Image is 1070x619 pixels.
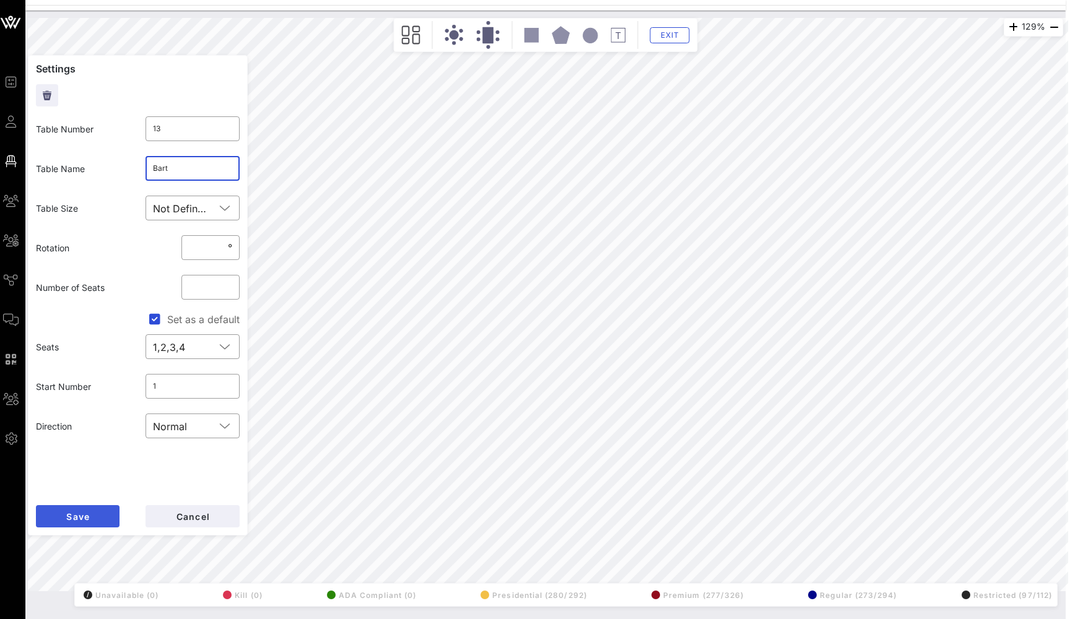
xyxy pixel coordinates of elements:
button: Exit [650,27,690,43]
label: Set as a default [167,313,240,326]
div: Table Number [28,115,138,143]
div: Start Number [28,373,138,400]
span: Exit [658,30,682,40]
div: Seats [28,333,138,361]
span: Save [66,511,90,522]
div: Number of Seats [28,274,138,301]
div: Table Name [28,155,138,183]
button: Save [36,505,120,527]
div: Normal [146,413,240,438]
button: Delete Table [36,84,58,106]
div: 1,2,3,4 [153,342,185,353]
div: Direction [28,412,138,440]
button: Cancel [146,505,240,527]
span: Cancel [175,511,210,522]
div: ° [225,241,232,254]
div: Rotation [28,234,138,262]
div: 1,2,3,4 [146,334,240,359]
div: Normal [153,421,187,432]
div: Table Size [28,194,138,222]
div: Not Defined [146,196,240,220]
div: Not Defined [153,203,209,214]
div: 129% [1004,18,1063,37]
p: Settings [36,63,240,74]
